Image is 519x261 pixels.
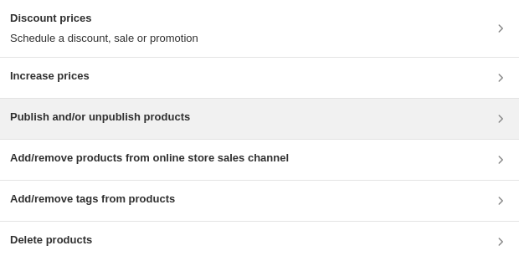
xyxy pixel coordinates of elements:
[10,150,289,166] h3: Add/remove products from online store sales channel
[10,30,198,47] p: Schedule a discount, sale or promotion
[10,10,198,27] h3: Discount prices
[10,232,92,248] h3: Delete products
[10,191,175,207] h3: Add/remove tags from products
[10,109,190,125] h3: Publish and/or unpublish products
[10,68,90,84] h3: Increase prices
